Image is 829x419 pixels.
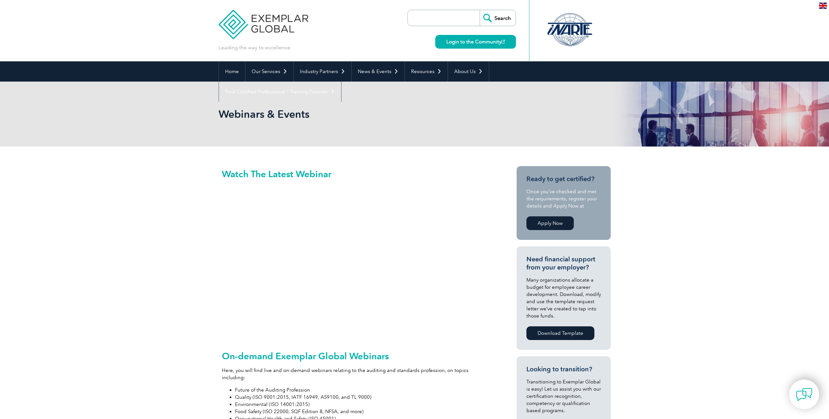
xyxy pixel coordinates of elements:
[235,401,490,408] li: Environmental (ISO 14001:2015)
[526,326,594,340] a: Download Template
[526,188,601,209] p: Once you’ve checked and met the requirements, register your details and Apply Now at
[219,61,245,82] a: Home
[526,175,601,183] h3: Ready to get certified?
[219,44,290,51] p: Leading the way to excellence
[245,61,293,82] a: Our Services
[352,61,405,82] a: News & Events
[405,61,448,82] a: Resources
[501,40,505,43] img: open_square.png
[448,61,489,82] a: About Us
[480,10,516,26] input: Search
[219,108,470,120] h1: Webinars & Events
[796,386,812,403] img: contact-chat.png
[526,365,601,373] h3: Looking to transition?
[819,3,827,9] img: en
[235,386,490,394] li: Future of the Auditing Profession
[526,276,601,319] p: Many organizations allocate a budget for employee career development. Download, modify and use th...
[294,61,351,82] a: Industry Partners
[222,351,490,361] h2: On-demand Exemplar Global Webinars
[526,216,574,230] a: Apply Now
[526,255,601,272] h3: Need financial support from your employer?
[222,367,490,381] p: Here, you will find live and on-demand webinars relating to the auditing and standards profession...
[235,408,490,415] li: Food Safety (ISO 22000, SQF Edition 8, NFSA, and more)
[526,378,601,414] p: Transitioning to Exemplar Global is easy! Let us assist you with our certification recognition, c...
[222,169,490,178] h2: Watch The Latest Webinar
[435,35,516,49] a: Login to the Community
[219,82,341,102] a: Find Certified Professional / Training Provider
[235,394,490,401] li: Quality (ISO 9001:2015, IATF 16949, AS9100, and TL 9000)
